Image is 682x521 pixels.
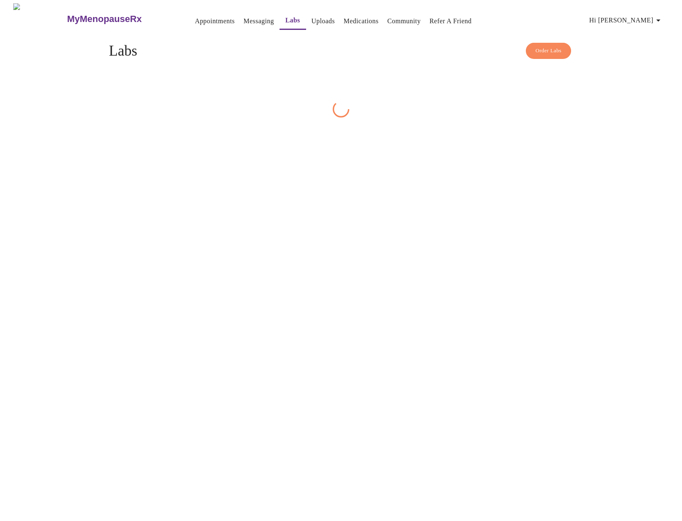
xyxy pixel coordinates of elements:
a: MyMenopauseRx [66,5,175,34]
button: Messaging [240,13,277,29]
a: Uploads [312,15,335,27]
button: Appointments [191,13,238,29]
a: Messaging [243,15,274,27]
span: Hi [PERSON_NAME] [589,15,663,26]
button: Hi [PERSON_NAME] [586,12,667,29]
h4: Labs [109,43,573,59]
a: Community [387,15,421,27]
button: Community [384,13,424,29]
h3: MyMenopauseRx [67,14,142,24]
button: Labs [280,12,306,30]
a: Appointments [195,15,235,27]
span: Order Labs [535,46,562,56]
a: Refer a Friend [429,15,472,27]
button: Order Labs [526,43,571,59]
img: MyMenopauseRx Logo [13,3,66,34]
button: Refer a Friend [426,13,475,29]
button: Uploads [308,13,339,29]
a: Labs [285,15,300,26]
button: Medications [340,13,382,29]
a: Medications [343,15,378,27]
